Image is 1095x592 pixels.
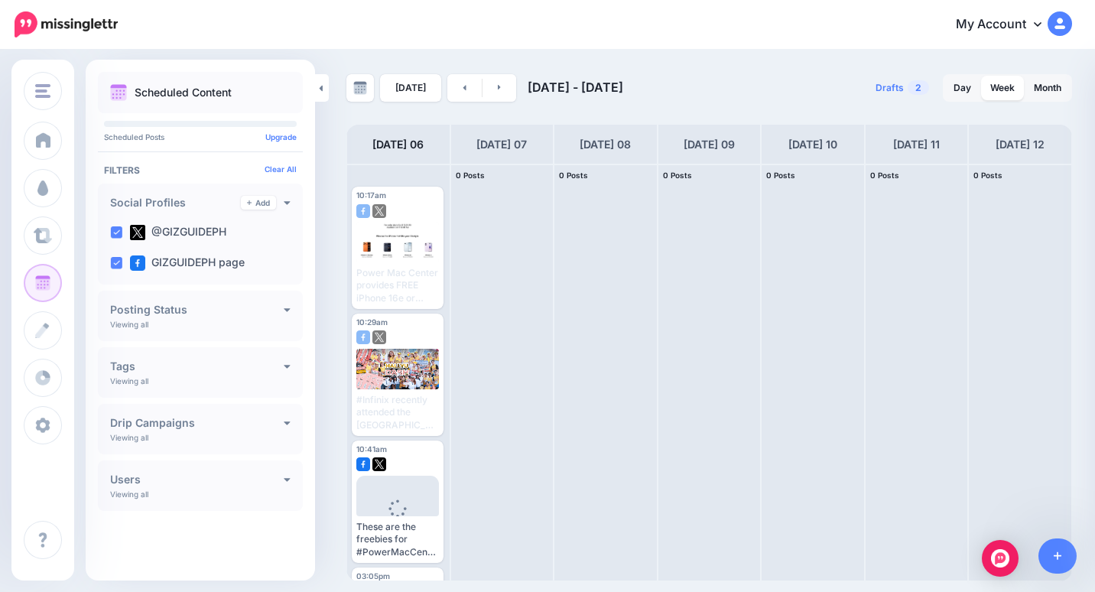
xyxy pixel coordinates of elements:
img: twitter-square.png [372,330,386,344]
h4: Posting Status [110,304,284,315]
p: Viewing all [110,433,148,442]
img: menu.png [35,84,50,98]
a: Month [1025,76,1071,100]
p: Viewing all [110,320,148,329]
span: 0 Posts [766,171,795,180]
img: calendar-grey-darker.png [353,81,367,95]
a: Clear All [265,164,297,174]
h4: Drip Campaigns [110,418,284,428]
span: 10:29am [356,317,388,327]
a: Upgrade [265,132,297,141]
img: facebook-square.png [356,330,370,344]
p: Viewing all [110,490,148,499]
div: #Infinix recently attended the [GEOGRAPHIC_DATA] Dash Fun Run, where it showcased the HOT 60 Pro+... [356,394,439,431]
a: My Account [941,6,1072,44]
label: GIZGUIDEPH page [130,255,245,271]
div: Power Mac Center provides FREE iPhone 16e or Watch 2 Ultra (limited customers) for #iPhone17serie... [356,267,439,304]
span: 0 Posts [973,171,1002,180]
span: 0 Posts [663,171,692,180]
h4: [DATE] 06 [372,135,424,154]
img: twitter-square.png [372,204,386,218]
h4: Tags [110,361,284,372]
img: facebook-square.png [130,255,145,271]
span: 0 Posts [559,171,588,180]
span: 0 Posts [870,171,899,180]
span: [DATE] - [DATE] [528,80,623,95]
img: facebook-square.png [356,204,370,218]
h4: [DATE] 09 [684,135,735,154]
p: Scheduled Posts [104,133,297,141]
a: Add [241,196,276,210]
div: Loading [376,499,418,539]
span: 10:17am [356,190,386,200]
img: twitter-square.png [130,225,145,240]
div: Open Intercom Messenger [982,540,1019,577]
span: 03:05pm [356,571,390,581]
h4: [DATE] 12 [996,135,1045,154]
span: 2 [908,80,929,95]
img: Missinglettr [15,11,118,37]
a: Day [944,76,980,100]
h4: [DATE] 10 [788,135,837,154]
img: facebook-square.png [356,457,370,471]
div: These are the freebies for #PowerMacCenter's pre-order for #iPhone17Series. 🔥🔥🔥 Read here: [URL][... [356,521,439,558]
p: Viewing all [110,376,148,385]
a: [DATE] [380,74,441,102]
span: 0 Posts [456,171,485,180]
img: calendar.png [110,84,127,101]
h4: [DATE] 07 [476,135,527,154]
a: Week [981,76,1024,100]
a: Drafts2 [866,74,938,102]
p: Scheduled Content [135,87,232,98]
h4: Users [110,474,284,485]
h4: [DATE] 11 [893,135,940,154]
h4: Social Profiles [110,197,241,208]
span: 10:41am [356,444,387,454]
img: twitter-square.png [372,457,386,471]
span: Drafts [876,83,904,93]
h4: [DATE] 08 [580,135,631,154]
label: @GIZGUIDEPH [130,225,226,240]
h4: Filters [104,164,297,176]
